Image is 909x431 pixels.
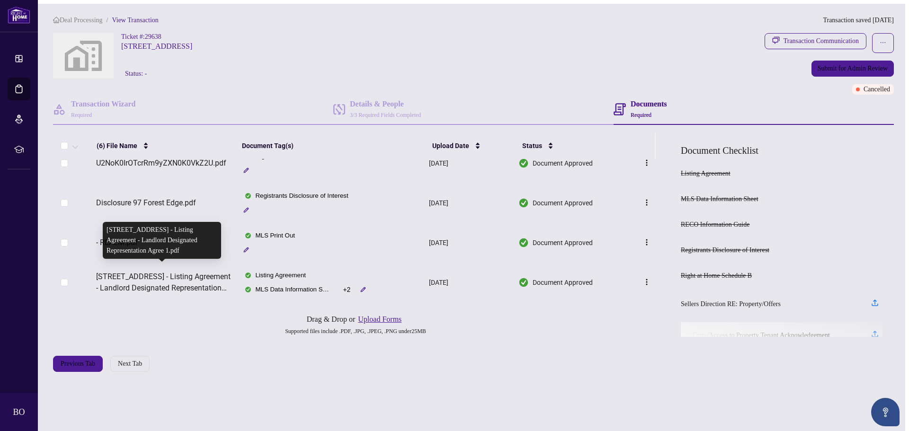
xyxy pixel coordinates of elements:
[103,222,221,259] div: [STREET_ADDRESS] - Listing Agreement - Landlord Designated Representation Agree 1.pdf
[350,112,421,118] span: 3/3 Required Fields Completed
[518,237,529,248] img: Document Status
[639,235,654,250] button: Logo
[518,277,529,288] img: Document Status
[107,15,108,26] li: /
[765,33,866,49] button: Transaction Communication
[307,313,405,325] span: Drag & Drop or
[425,263,515,302] td: [DATE]
[428,132,518,159] th: Upload Date
[96,237,138,248] span: - REALM.pdf
[823,15,894,26] article: Transaction saved [DATE]
[425,143,515,183] td: [DATE]
[64,308,647,343] span: Drag & Drop orUpload FormsSupported files include .PDF, .JPG, .JPEG, .PNG under25MB
[145,70,147,77] span: -
[818,61,888,76] span: Submit for Admin Review
[53,356,103,372] button: Previous Tab
[60,17,103,24] span: Deal Processing
[432,141,469,151] span: Upload Date
[350,98,421,110] h4: Details & People
[639,156,654,171] button: Logo
[71,112,92,118] span: Required
[96,197,196,209] span: Disclosure 97 Forest Edge.pdf
[96,271,233,294] span: [STREET_ADDRESS] - Listing Agreement - Landlord Designated Representation Agree 1.pdf
[238,132,428,159] th: Document Tag(s)
[681,168,731,179] div: Listing Agreement
[681,299,781,309] div: Sellers Direction RE: Property/Offers
[8,6,30,24] img: logo
[643,159,651,167] img: Logo
[533,158,593,168] span: Document Approved
[241,151,333,176] button: Status IconRight at Home Schedule B
[880,39,886,46] span: ellipsis
[643,199,651,206] img: Logo
[518,198,529,208] img: Document Status
[425,183,515,223] td: [DATE]
[251,230,299,241] span: MLS Print Out
[53,33,114,79] img: svg%3e
[425,223,515,263] td: [DATE]
[110,356,150,372] button: Next Tab
[241,230,251,241] img: Status Icon
[533,277,593,288] span: Document Approved
[631,112,651,118] span: Required
[61,356,95,371] span: Previous Tab
[96,158,226,169] span: U2NoK0IrOTcrRm9yZXN0K0VkZ2U.pdf
[355,313,404,325] button: Upload Forms
[522,141,542,151] span: Status
[121,41,192,52] span: [STREET_ADDRESS]
[93,132,239,159] th: (6) File Name
[241,230,299,255] button: Status IconMLS Print Out
[639,195,654,211] button: Logo
[71,98,135,110] h4: Transaction Wizard
[864,84,890,95] span: Cancelled
[631,98,667,110] h4: Documents
[339,284,354,295] div: + 2
[121,33,161,41] div: Ticket #:
[251,270,310,281] span: Listing Agreement
[241,191,251,201] img: Status Icon
[681,194,758,204] div: MLS Data Information Sheet
[681,144,758,157] span: Document Checklist
[53,17,60,23] span: home
[518,132,631,159] th: Status
[643,238,651,246] img: Logo
[643,278,651,286] img: Logo
[13,405,25,419] span: BO
[811,61,894,77] button: Submit for Admin Review
[241,284,251,295] img: Status Icon
[533,237,593,248] span: Document Approved
[145,33,161,40] span: 29638
[871,398,900,426] button: Open asap
[681,245,769,255] div: Registrants Disclosure of Interest
[251,284,335,295] span: MLS Data Information Sheet
[112,17,158,24] span: View Transaction
[681,220,749,230] div: RECO Information Guide
[639,275,654,290] button: Logo
[241,270,251,281] img: Status Icon
[70,325,641,337] p: Supported files include .PDF, .JPG, .JPEG, .PNG under 25 MB
[681,271,752,281] div: Right at Home Schedule B
[241,191,352,215] button: Status IconRegistrants Disclosure of Interest
[518,158,529,168] img: Document Status
[241,270,368,295] button: Status IconListing AgreementStatus IconMLS Data Information Sheet+2
[784,34,859,49] div: Transaction Communication
[97,141,137,151] span: (6) File Name
[533,198,593,208] span: Document Approved
[121,69,151,79] div: Status:
[251,191,352,201] span: Registrants Disclosure of Interest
